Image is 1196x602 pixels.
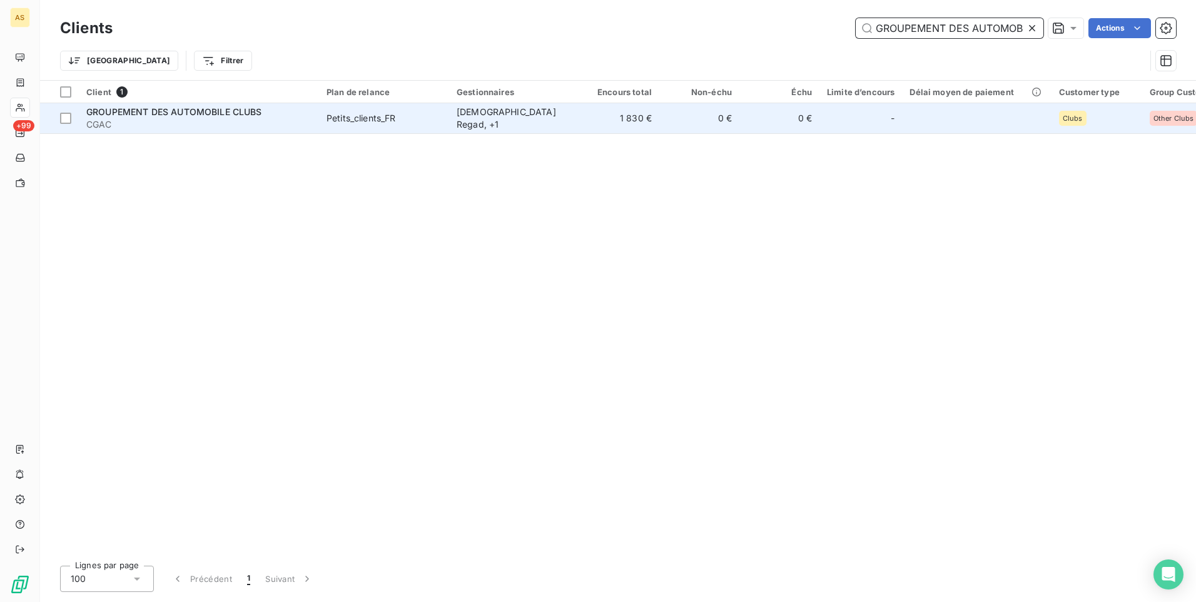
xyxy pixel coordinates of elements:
button: 1 [240,566,258,592]
button: Suivant [258,566,321,592]
div: Petits_clients_FR [327,112,396,125]
div: Délai moyen de paiement [910,87,1043,97]
span: 1 [247,573,250,585]
span: 1 [116,86,128,98]
span: Client [86,87,111,97]
div: Customer type [1059,87,1135,97]
td: 0 € [659,103,739,133]
td: 0 € [739,103,819,133]
button: Précédent [164,566,240,592]
div: Open Intercom Messenger [1153,559,1183,589]
div: AS [10,8,30,28]
span: 100 [71,573,86,585]
span: Clubs [1063,115,1083,122]
img: Logo LeanPay [10,574,30,594]
div: Gestionnaires [457,87,572,97]
span: CGAC [86,118,312,131]
button: Actions [1088,18,1151,38]
h3: Clients [60,17,113,39]
div: Échu [747,87,812,97]
div: Encours total [587,87,652,97]
button: Filtrer [194,51,251,71]
div: Limite d’encours [827,87,894,97]
span: +99 [13,120,34,131]
div: Plan de relance [327,87,442,97]
button: [GEOGRAPHIC_DATA] [60,51,178,71]
div: [DEMOGRAPHIC_DATA] Regad , + 1 [457,106,572,131]
input: Rechercher [856,18,1043,38]
div: Non-échu [667,87,732,97]
span: - [891,112,894,125]
td: 1 830 € [579,103,659,133]
span: Other Clubs [1153,115,1194,122]
span: GROUPEMENT DES AUTOMOBILE CLUBS [86,106,262,117]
